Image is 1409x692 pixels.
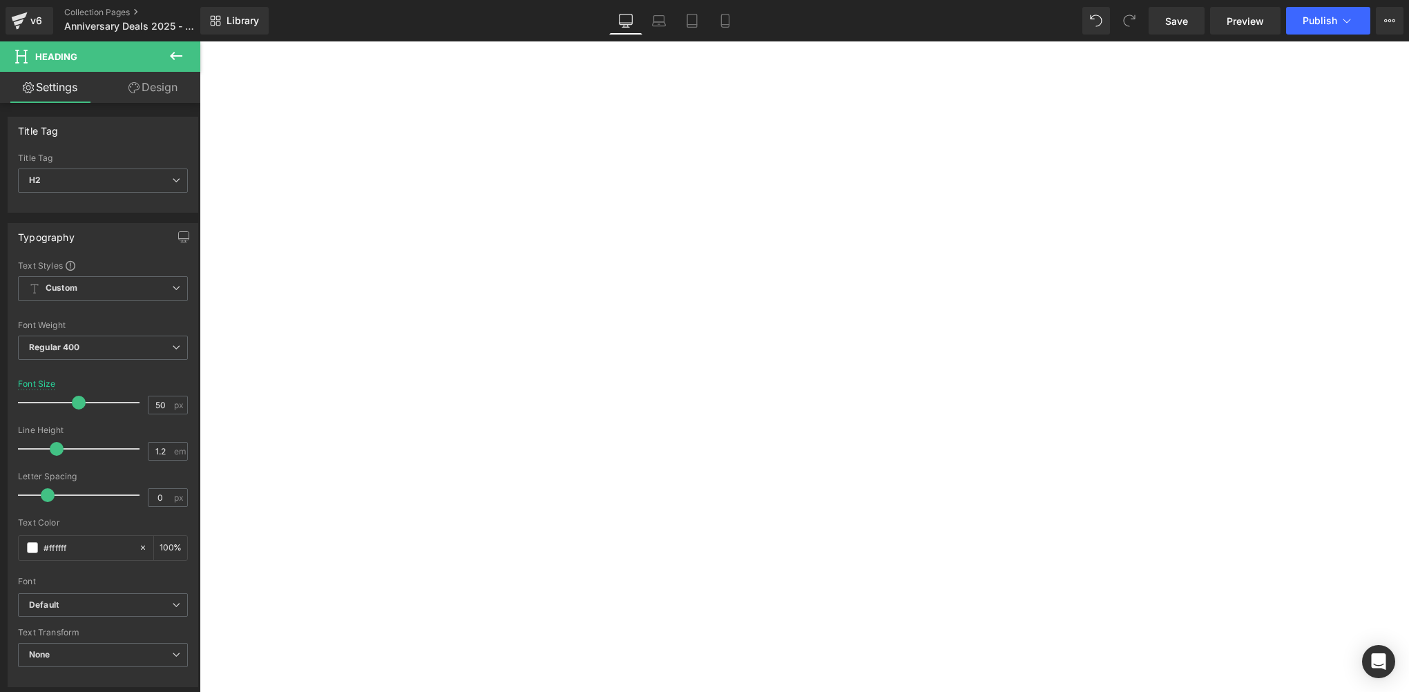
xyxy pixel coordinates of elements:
[64,7,223,18] a: Collection Pages
[709,7,742,35] a: Mobile
[1165,14,1188,28] span: Save
[1082,7,1110,35] button: Undo
[174,401,186,410] span: px
[609,7,642,35] a: Desktop
[28,12,45,30] div: v6
[1210,7,1281,35] a: Preview
[103,72,203,103] a: Design
[675,7,709,35] a: Tablet
[154,536,187,560] div: %
[1286,7,1370,35] button: Publish
[18,379,56,389] div: Font Size
[18,260,188,271] div: Text Styles
[18,425,188,435] div: Line Height
[18,153,188,163] div: Title Tag
[1362,645,1395,678] div: Open Intercom Messenger
[642,7,675,35] a: Laptop
[18,628,188,637] div: Text Transform
[29,175,41,185] b: H2
[1115,7,1143,35] button: Redo
[44,540,132,555] input: Color
[174,493,186,502] span: px
[1227,14,1264,28] span: Preview
[64,21,197,32] span: Anniversary Deals 2025 - [PERSON_NAME]
[18,577,188,586] div: Font
[46,282,77,294] b: Custom
[29,342,80,352] b: Regular 400
[200,7,269,35] a: New Library
[18,472,188,481] div: Letter Spacing
[29,599,59,611] i: Default
[227,15,259,27] span: Library
[18,117,59,137] div: Title Tag
[18,518,188,528] div: Text Color
[1376,7,1403,35] button: More
[6,7,53,35] a: v6
[29,649,50,660] b: None
[1303,15,1337,26] span: Publish
[18,320,188,330] div: Font Weight
[18,224,75,243] div: Typography
[174,447,186,456] span: em
[35,51,77,62] span: Heading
